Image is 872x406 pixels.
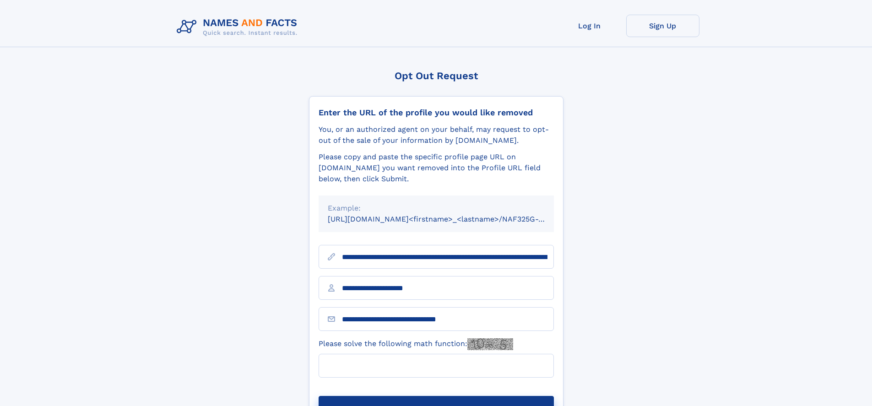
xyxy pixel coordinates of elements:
div: You, or an authorized agent on your behalf, may request to opt-out of the sale of your informatio... [319,124,554,146]
div: Enter the URL of the profile you would like removed [319,108,554,118]
img: Logo Names and Facts [173,15,305,39]
div: Example: [328,203,545,214]
small: [URL][DOMAIN_NAME]<firstname>_<lastname>/NAF325G-xxxxxxxx [328,215,571,223]
div: Please copy and paste the specific profile page URL on [DOMAIN_NAME] you want removed into the Pr... [319,152,554,184]
a: Sign Up [626,15,699,37]
label: Please solve the following math function: [319,338,513,350]
div: Opt Out Request [309,70,563,81]
a: Log In [553,15,626,37]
